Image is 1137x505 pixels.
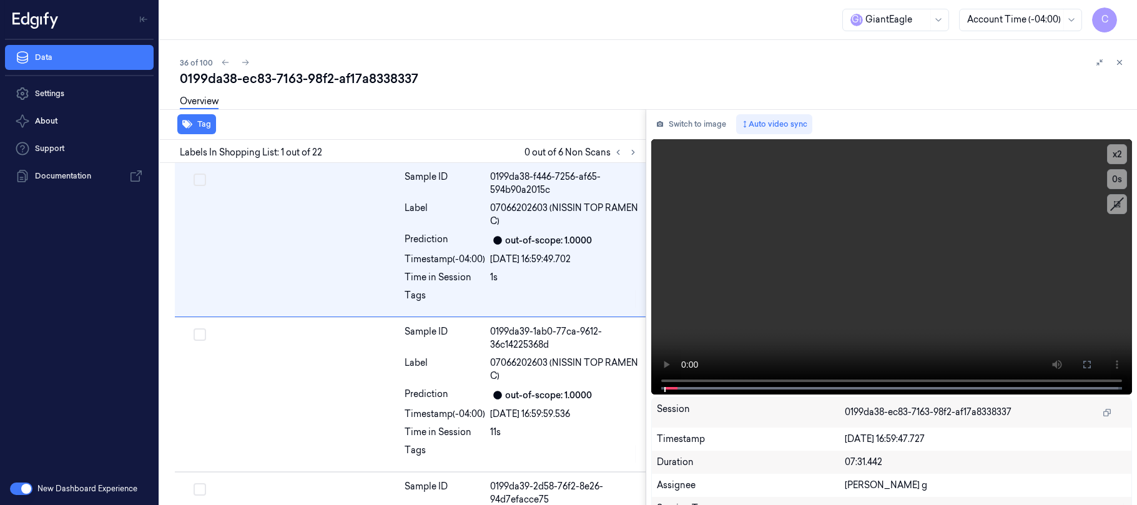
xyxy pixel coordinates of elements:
span: Labels In Shopping List: 1 out of 22 [180,146,322,159]
button: 0s [1107,169,1127,189]
button: About [5,109,154,134]
span: 0 out of 6 Non Scans [524,145,641,160]
div: Prediction [405,233,485,248]
button: Select row [194,483,206,496]
div: out-of-scope: 1.0000 [505,389,592,402]
a: Support [5,136,154,161]
div: 11s [490,426,638,439]
span: 07066202603 (NISSIN TOP RAMEN C) [490,356,638,383]
div: 0199da38-f446-7256-af65-594b90a2015c [490,170,638,197]
button: C [1092,7,1117,32]
span: 0199da38-ec83-7163-98f2-af17a8338337 [845,406,1011,419]
div: Time in Session [405,426,485,439]
button: Toggle Navigation [134,9,154,29]
div: [PERSON_NAME] g [845,479,1126,492]
div: out-of-scope: 1.0000 [505,234,592,247]
button: Switch to image [651,114,731,134]
div: Label [405,202,485,228]
div: [DATE] 16:59:59.536 [490,408,638,421]
a: Data [5,45,154,70]
span: 36 of 100 [180,57,213,68]
div: Time in Session [405,271,485,284]
div: Tags [405,289,485,309]
div: [DATE] 16:59:47.727 [845,433,1126,446]
div: 0199da38-ec83-7163-98f2-af17a8338337 [180,70,1127,87]
span: G i [850,14,863,26]
div: Session [657,403,845,423]
div: 07:31.442 [845,456,1126,469]
div: [DATE] 16:59:49.702 [490,253,638,266]
div: Duration [657,456,845,469]
div: Sample ID [405,325,485,351]
div: Sample ID [405,170,485,197]
div: Assignee [657,479,845,492]
span: 07066202603 (NISSIN TOP RAMEN C) [490,202,638,228]
div: Timestamp [657,433,845,446]
button: Tag [177,114,216,134]
a: Documentation [5,164,154,189]
div: Timestamp (-04:00) [405,253,485,266]
div: Tags [405,444,485,464]
button: x2 [1107,144,1127,164]
div: Timestamp (-04:00) [405,408,485,421]
div: Prediction [405,388,485,403]
button: Auto video sync [736,114,812,134]
div: Label [405,356,485,383]
a: Overview [180,95,219,109]
button: Select row [194,174,206,186]
a: Settings [5,81,154,106]
div: 0199da39-1ab0-77ca-9612-36c14225368d [490,325,638,351]
button: Select row [194,328,206,341]
div: 1s [490,271,638,284]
